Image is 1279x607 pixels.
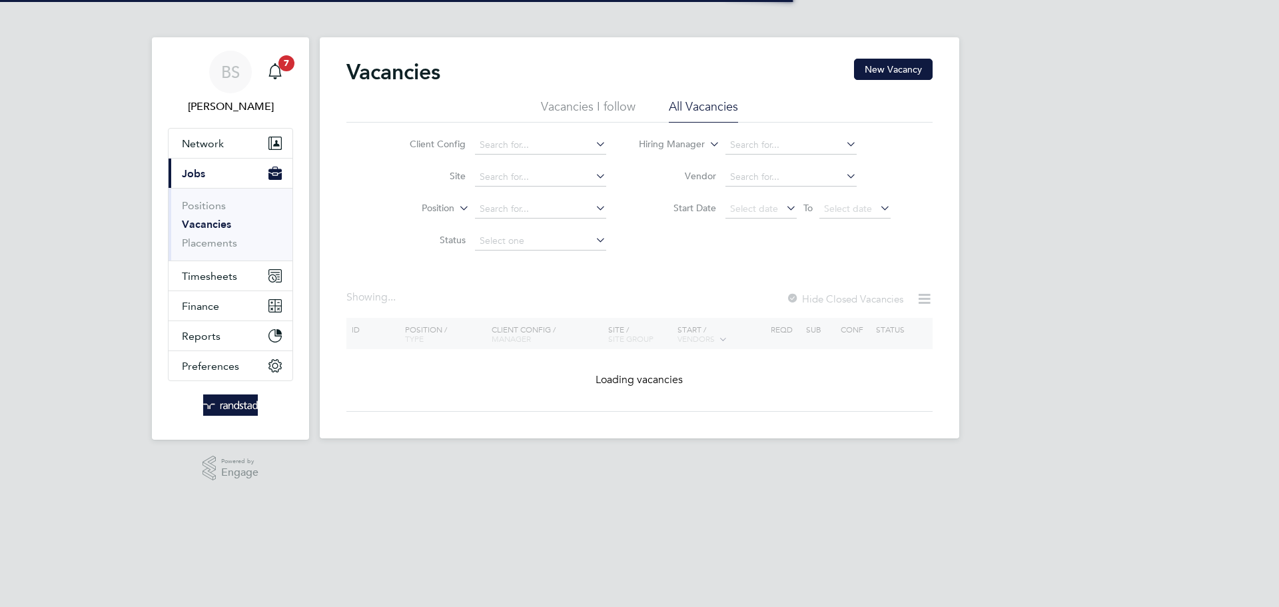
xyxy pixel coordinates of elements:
[182,167,205,180] span: Jobs
[169,129,292,158] button: Network
[669,99,738,123] li: All Vacancies
[278,55,294,71] span: 7
[799,199,817,217] span: To
[541,99,636,123] li: Vacancies I follow
[475,168,606,187] input: Search for...
[221,63,240,81] span: BS
[168,99,293,115] span: Bradley Soan
[182,270,237,283] span: Timesheets
[182,300,219,312] span: Finance
[378,202,454,215] label: Position
[169,261,292,291] button: Timesheets
[262,51,288,93] a: 7
[168,51,293,115] a: BS[PERSON_NAME]
[725,136,857,155] input: Search for...
[182,199,226,212] a: Positions
[182,360,239,372] span: Preferences
[389,170,466,182] label: Site
[221,467,258,478] span: Engage
[169,188,292,261] div: Jobs
[346,291,398,304] div: Showing
[639,202,716,214] label: Start Date
[639,170,716,182] label: Vendor
[475,136,606,155] input: Search for...
[786,293,903,305] label: Hide Closed Vacancies
[169,291,292,320] button: Finance
[628,138,705,151] label: Hiring Manager
[182,237,237,249] a: Placements
[824,203,872,215] span: Select date
[168,394,293,416] a: Go to home page
[182,330,220,342] span: Reports
[152,37,309,440] nav: Main navigation
[182,218,231,231] a: Vacancies
[388,291,396,304] span: ...
[730,203,778,215] span: Select date
[169,351,292,380] button: Preferences
[725,168,857,187] input: Search for...
[221,456,258,467] span: Powered by
[346,59,440,85] h2: Vacancies
[169,321,292,350] button: Reports
[169,159,292,188] button: Jobs
[389,138,466,150] label: Client Config
[182,137,224,150] span: Network
[475,232,606,251] input: Select one
[475,200,606,219] input: Search for...
[389,234,466,246] label: Status
[854,59,933,80] button: New Vacancy
[203,394,258,416] img: randstad-logo-retina.png
[203,456,259,481] a: Powered byEngage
